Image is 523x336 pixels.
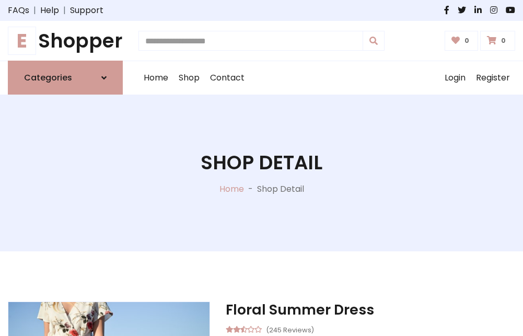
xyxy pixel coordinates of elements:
a: Help [40,4,59,17]
a: Support [70,4,103,17]
a: Home [138,61,173,95]
p: Shop Detail [257,183,304,195]
span: 0 [498,36,508,45]
a: EShopper [8,29,123,52]
a: Categories [8,61,123,95]
span: | [29,4,40,17]
a: Home [219,183,244,195]
small: (245 Reviews) [266,323,314,335]
h1: Shop Detail [201,151,322,174]
span: | [59,4,70,17]
a: Shop [173,61,205,95]
span: 0 [462,36,472,45]
a: Contact [205,61,250,95]
a: 0 [445,31,479,51]
a: Login [439,61,471,95]
h6: Categories [24,73,72,83]
a: Register [471,61,515,95]
a: FAQs [8,4,29,17]
p: - [244,183,257,195]
a: 0 [480,31,515,51]
h1: Shopper [8,29,123,52]
h3: Floral Summer Dress [226,302,515,318]
span: E [8,27,36,55]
